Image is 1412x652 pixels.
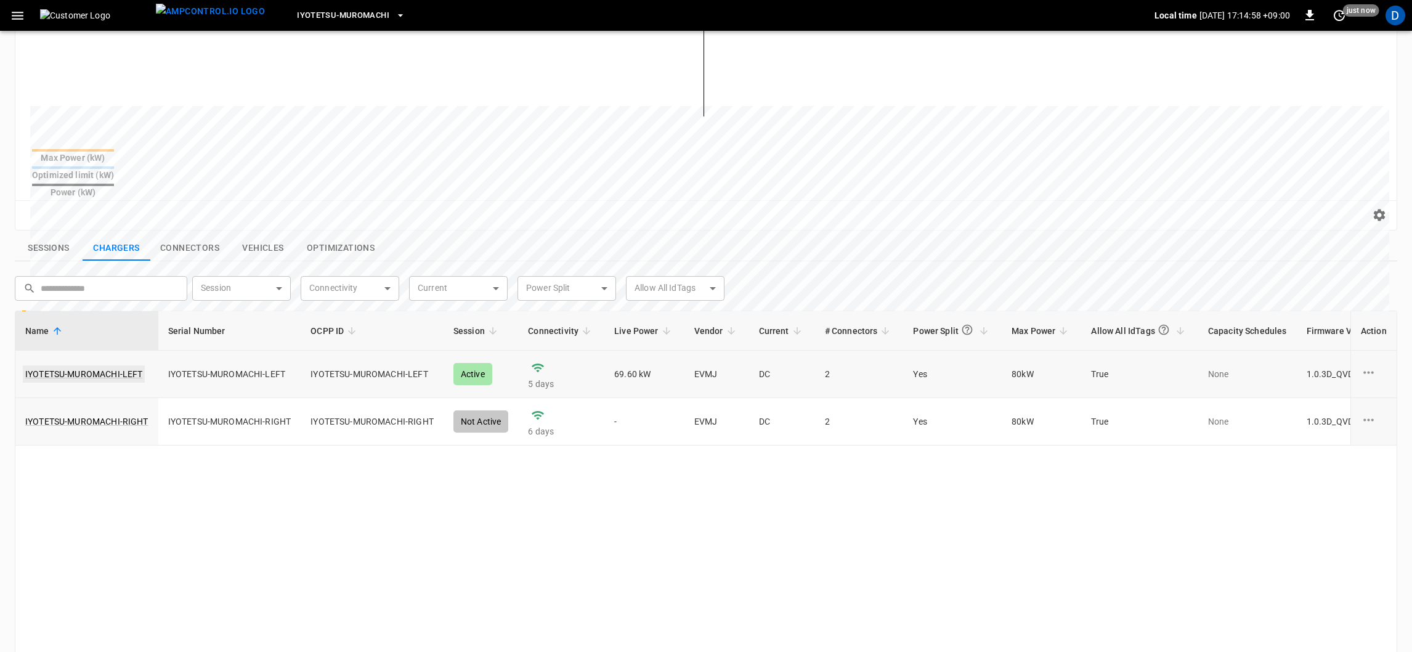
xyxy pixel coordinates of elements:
button: show latest connectors [150,235,229,261]
span: OCPP ID [310,324,360,338]
span: Firmware Version [1307,324,1393,338]
span: Live Power [614,324,675,338]
a: IYOTETSU-MUROMACHI-LEFT [23,365,145,383]
span: Session [453,324,501,338]
th: Capacity Schedules [1198,311,1297,351]
a: IYOTETSU-MUROMACHI-RIGHT [25,415,148,428]
span: Max Power [1012,324,1071,338]
div: charge point options [1361,412,1387,431]
span: Connectivity [528,324,594,338]
span: Name [25,324,65,338]
span: Iyotetsu-Muromachi [297,9,389,23]
button: show latest charge points [83,235,150,261]
span: # Connectors [825,324,894,338]
span: Current [759,324,805,338]
button: set refresh interval [1329,6,1349,25]
p: [DATE] 17:14:58 +09:00 [1199,9,1290,22]
td: 1.0.3D_QVD [1297,351,1403,398]
th: Action [1350,311,1397,351]
img: Customer Logo [40,9,151,22]
button: Iyotetsu-Muromachi [292,4,410,28]
td: 1.0.3D_QVD [1297,398,1403,446]
img: ampcontrol.io logo [156,4,265,19]
span: Power Split [913,319,992,343]
span: Vendor [694,324,739,338]
span: just now [1343,4,1379,17]
div: charge point options [1361,365,1387,383]
th: Serial Number [158,311,301,351]
button: show latest optimizations [297,235,384,261]
p: Local time [1154,9,1197,22]
span: Allow All IdTags [1091,319,1188,343]
div: profile-icon [1386,6,1405,25]
button: show latest sessions [15,235,83,261]
button: show latest vehicles [229,235,297,261]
